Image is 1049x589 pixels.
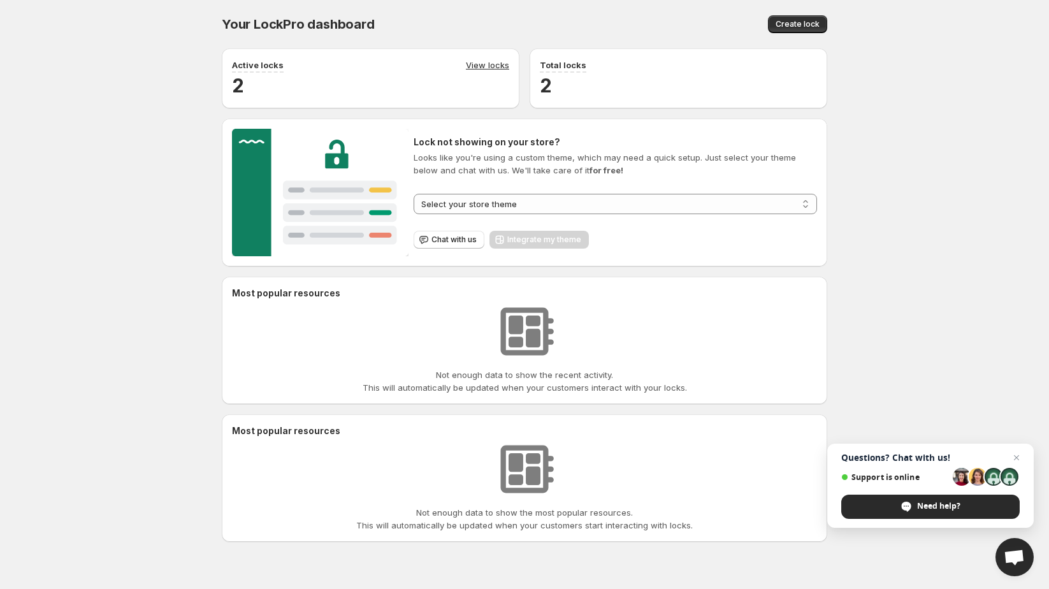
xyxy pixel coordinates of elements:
[363,368,687,394] p: Not enough data to show the recent activity. This will automatically be updated when your custome...
[995,538,1034,576] a: Open chat
[841,495,1020,519] span: Need help?
[232,73,509,98] h2: 2
[414,136,817,149] h2: Lock not showing on your store?
[356,506,693,532] p: Not enough data to show the most popular resources. This will automatically be updated when your ...
[493,300,556,363] img: No resources found
[232,59,284,71] p: Active locks
[232,287,817,300] h2: Most popular resources
[590,165,623,175] strong: for free!
[414,231,484,249] button: Chat with us
[917,500,960,512] span: Need help?
[841,472,948,482] span: Support is online
[841,453,1020,463] span: Questions? Chat with us!
[768,15,827,33] button: Create lock
[466,59,509,73] a: View locks
[232,425,817,437] h2: Most popular resources
[414,151,817,177] p: Looks like you're using a custom theme, which may need a quick setup. Just select your theme belo...
[540,59,586,71] p: Total locks
[431,235,477,245] span: Chat with us
[232,129,409,256] img: Customer support
[776,19,820,29] span: Create lock
[540,73,817,98] h2: 2
[493,437,556,501] img: No resources found
[222,17,375,32] span: Your LockPro dashboard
